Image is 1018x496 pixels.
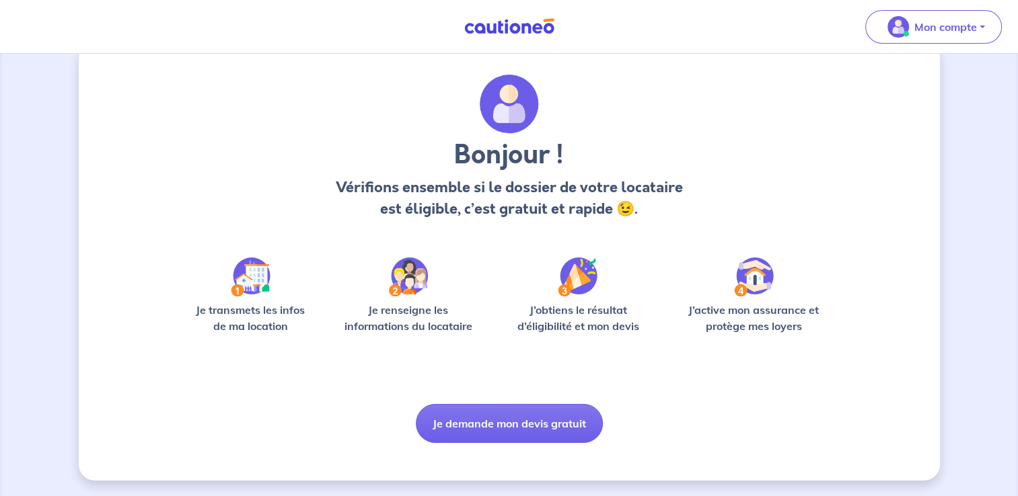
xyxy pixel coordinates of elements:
img: Cautioneo [459,18,560,35]
p: Je renseigne les informations du locataire [336,302,481,334]
p: J’active mon assurance et protège mes loyers [676,302,832,334]
img: illu_account_valid_menu.svg [887,16,909,38]
img: archivate [480,75,539,134]
img: /static/c0a346edaed446bb123850d2d04ad552/Step-2.svg [389,257,428,296]
p: Vérifions ensemble si le dossier de votre locataire est éligible, c’est gratuit et rapide 😉. [332,177,686,220]
p: Je transmets les infos de ma location [186,302,315,334]
button: Je demande mon devis gratuit [416,404,603,443]
p: J’obtiens le résultat d’éligibilité et mon devis [502,302,654,334]
p: Mon compte [914,19,977,35]
h3: Bonjour ! [332,139,686,171]
button: illu_account_valid_menu.svgMon compte [865,10,1002,44]
img: /static/90a569abe86eec82015bcaae536bd8e6/Step-1.svg [231,257,270,296]
img: /static/bfff1cf634d835d9112899e6a3df1a5d/Step-4.svg [734,257,774,296]
img: /static/f3e743aab9439237c3e2196e4328bba9/Step-3.svg [558,257,597,296]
